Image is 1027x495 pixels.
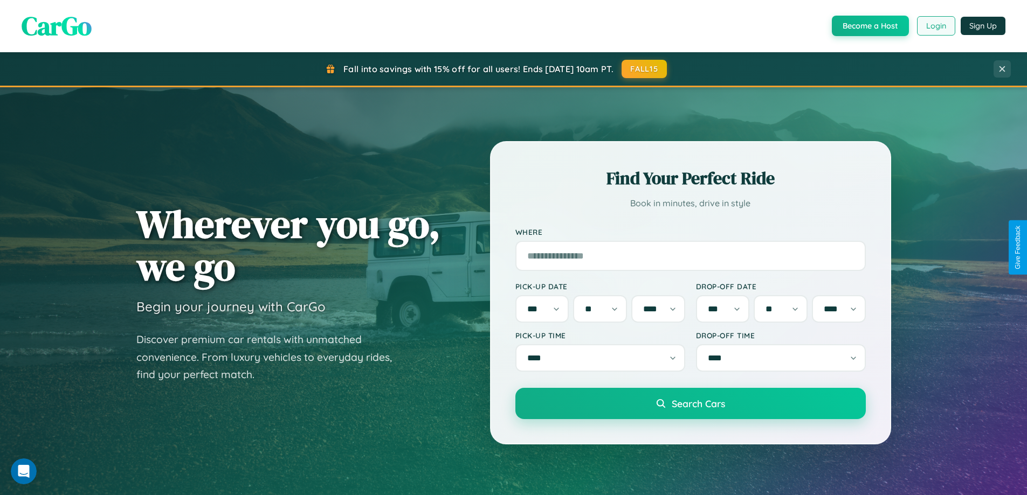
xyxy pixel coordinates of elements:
h1: Wherever you go, we go [136,203,440,288]
button: Search Cars [515,388,866,419]
label: Pick-up Time [515,331,685,340]
span: Search Cars [672,398,725,409]
button: Login [917,16,955,36]
iframe: Intercom live chat [11,458,37,484]
span: CarGo [22,8,92,44]
label: Drop-off Date [696,282,866,291]
button: Become a Host [832,16,909,36]
p: Discover premium car rentals with unmatched convenience. From luxury vehicles to everyday rides, ... [136,331,406,384]
label: Pick-up Date [515,282,685,291]
label: Where [515,227,866,236]
div: Give Feedback [1014,226,1022,269]
h2: Find Your Perfect Ride [515,166,866,190]
label: Drop-off Time [696,331,866,340]
span: Fall into savings with 15% off for all users! Ends [DATE] 10am PT. [343,64,614,74]
button: Sign Up [961,17,1005,35]
p: Book in minutes, drive in style [515,196,866,211]
h3: Begin your journey with CarGo [136,298,326,315]
button: FALL15 [622,60,667,78]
